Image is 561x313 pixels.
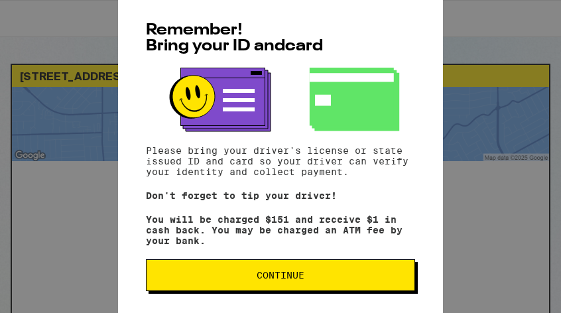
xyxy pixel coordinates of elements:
p: Please bring your driver's license or state issued ID and card so your driver can verify your ide... [146,145,415,177]
button: Continue [146,259,415,291]
p: You will be charged $151 and receive $1 in cash back. You may be charged an ATM fee by your bank. [146,214,415,246]
span: Remember! Bring your ID and card [146,23,323,54]
span: Continue [257,271,304,280]
p: Don't forget to tip your driver! [146,190,415,201]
